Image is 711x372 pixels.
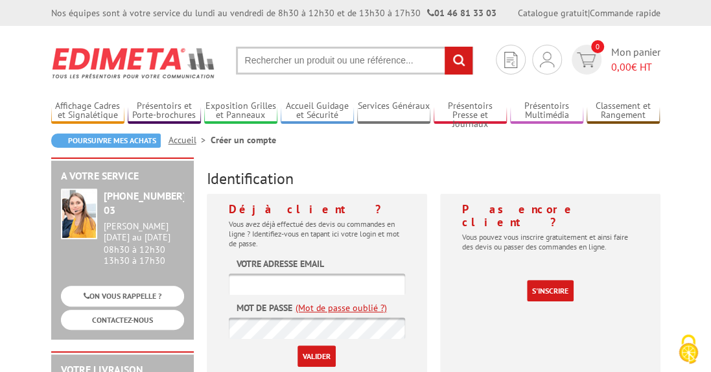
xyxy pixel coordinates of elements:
input: Rechercher un produit ou une référence... [236,47,473,75]
p: Vous avez déjà effectué des devis ou commandes en ligne ? Identifiez-vous en tapant ici votre log... [229,219,405,248]
li: Créer un compte [211,134,276,146]
a: Présentoirs Presse et Journaux [434,100,507,122]
a: Accueil [169,134,211,146]
img: widget-service.jpg [61,189,97,239]
a: ON VOUS RAPPELLE ? [61,286,184,306]
a: CONTACTEZ-NOUS [61,310,184,330]
span: € HT [611,60,660,75]
div: 08h30 à 12h30 13h30 à 17h30 [104,221,184,266]
a: devis rapide 0 Mon panier 0,00€ HT [568,45,660,75]
span: 0,00 [611,60,631,73]
h4: Déjà client ? [229,203,405,216]
a: Poursuivre mes achats [51,134,161,148]
a: Présentoirs Multimédia [510,100,583,122]
a: Présentoirs et Porte-brochures [128,100,201,122]
h3: Identification [207,170,660,187]
img: devis rapide [577,52,596,67]
span: 0 [591,40,604,53]
div: | [518,6,660,19]
img: devis rapide [504,52,517,68]
div: [PERSON_NAME][DATE] au [DATE] [104,221,184,243]
h4: Pas encore client ? [462,203,638,229]
img: Edimeta [51,39,216,87]
label: Mot de passe [237,301,292,314]
a: Catalogue gratuit [518,7,588,19]
strong: [PHONE_NUMBER] 03 [104,189,186,217]
span: Mon panier [611,45,660,75]
a: Accueil Guidage et Sécurité [281,100,354,122]
a: Exposition Grilles et Panneaux [204,100,277,122]
div: Nos équipes sont à votre service du lundi au vendredi de 8h30 à 12h30 et de 13h30 à 17h30 [51,6,496,19]
input: Valider [297,345,336,367]
a: Classement et Rangement [587,100,660,122]
input: rechercher [445,47,472,75]
button: Cookies (fenêtre modale) [666,328,711,372]
a: Services Généraux [357,100,430,122]
img: devis rapide [540,52,554,67]
a: (Mot de passe oublié ?) [296,301,387,314]
a: Commande rapide [590,7,660,19]
p: Vous pouvez vous inscrire gratuitement et ainsi faire des devis ou passer des commandes en ligne. [462,232,638,251]
a: Affichage Cadres et Signalétique [51,100,124,122]
strong: 01 46 81 33 03 [427,7,496,19]
img: Cookies (fenêtre modale) [672,333,705,366]
label: Votre adresse email [237,257,324,270]
h2: A votre service [61,170,184,182]
a: S'inscrire [527,280,574,301]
